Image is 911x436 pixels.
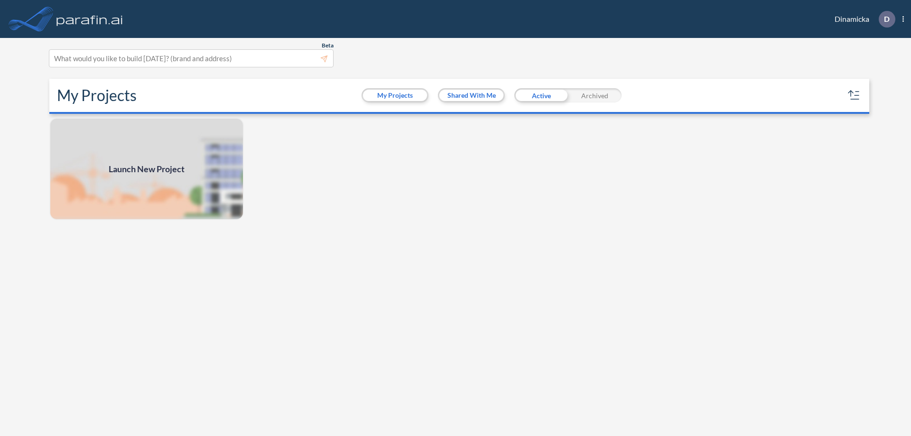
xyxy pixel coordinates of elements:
[55,9,125,28] img: logo
[49,118,244,220] a: Launch New Project
[439,90,503,101] button: Shared With Me
[322,42,334,49] span: Beta
[363,90,427,101] button: My Projects
[884,15,890,23] p: D
[57,86,137,104] h2: My Projects
[49,118,244,220] img: add
[846,88,862,103] button: sort
[514,88,568,102] div: Active
[568,88,622,102] div: Archived
[820,11,904,28] div: Dinamicka
[109,163,185,176] span: Launch New Project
